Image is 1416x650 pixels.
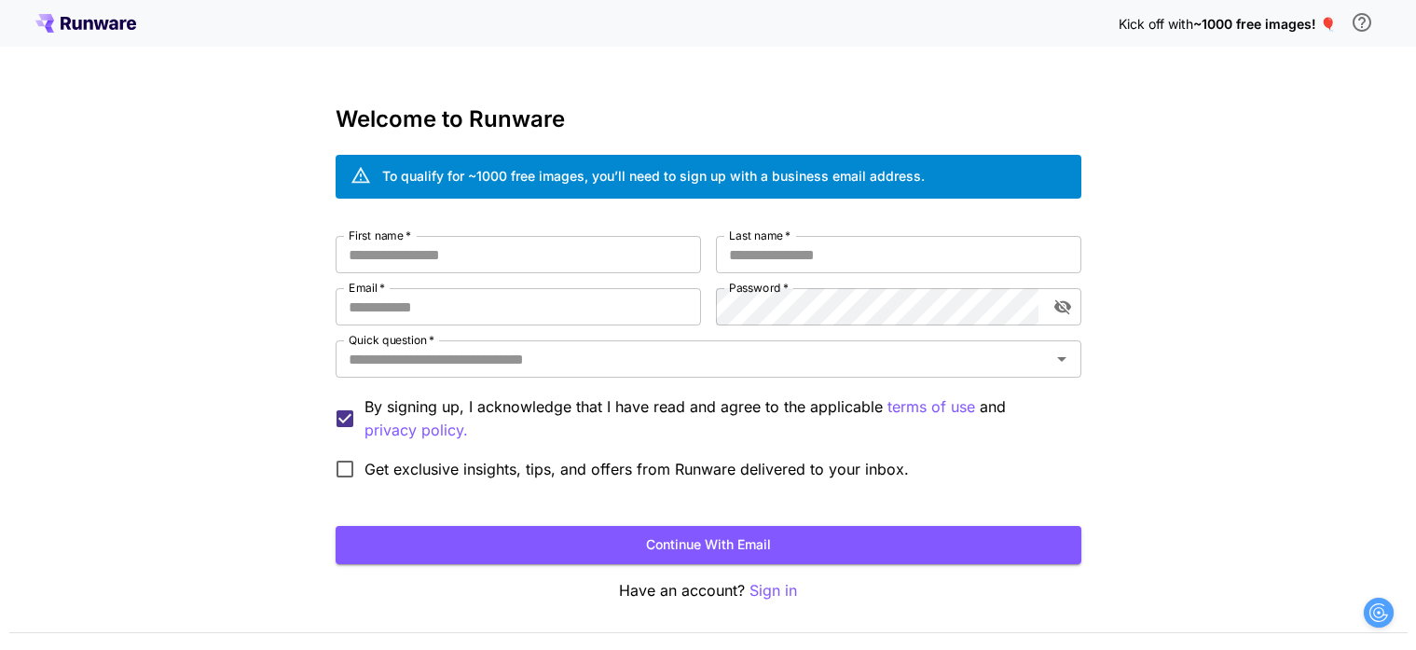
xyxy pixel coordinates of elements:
div: To qualify for ~1000 free images, you’ll need to sign up with a business email address. [382,166,925,186]
button: Open [1049,346,1075,372]
span: Get exclusive insights, tips, and offers from Runware delivered to your inbox. [364,458,909,480]
button: In order to qualify for free credit, you need to sign up with a business email address and click ... [1343,4,1381,41]
label: First name [349,228,411,243]
p: By signing up, I acknowledge that I have read and agree to the applicable and [364,395,1066,442]
button: toggle password visibility [1046,290,1079,324]
span: ~1000 free images! 🎈 [1193,16,1336,32]
button: Sign in [749,579,797,602]
button: By signing up, I acknowledge that I have read and agree to the applicable terms of use and [364,419,468,442]
button: Continue with email [336,526,1081,564]
label: Quick question [349,332,434,348]
label: Email [349,280,385,296]
button: By signing up, I acknowledge that I have read and agree to the applicable and privacy policy. [887,395,975,419]
label: Password [729,280,789,296]
label: Last name [729,228,790,243]
h3: Welcome to Runware [336,106,1081,132]
p: Have an account? [336,579,1081,602]
p: terms of use [887,395,975,419]
p: privacy policy. [364,419,468,442]
span: Kick off with [1119,16,1193,32]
